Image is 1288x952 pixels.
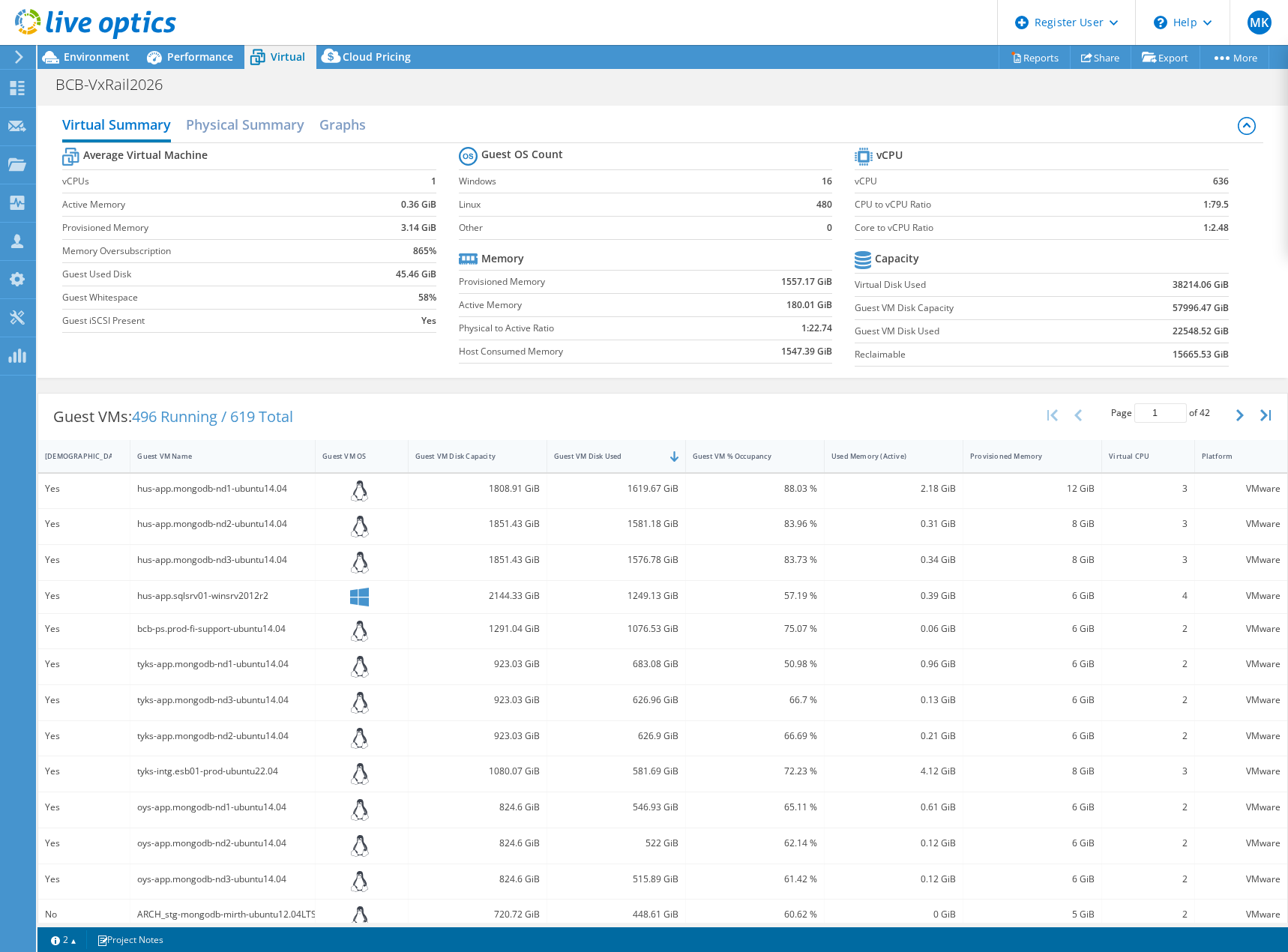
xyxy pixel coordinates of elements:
[1203,197,1229,212] b: 1:79.5
[413,244,436,259] b: 865%
[137,621,308,637] div: bcb-ps.prod-fi-support-ubuntu14.04
[415,516,540,532] div: 1851.43 GiB
[1202,835,1281,852] div: VMware
[1154,16,1167,29] svg: \n
[40,930,87,949] a: 2
[62,313,355,328] label: Guest iSCSI Present
[693,871,817,888] div: 61.42 %
[1202,552,1281,568] div: VMware
[1173,277,1229,292] b: 38214.06 GiB
[167,49,233,64] span: Performance
[418,290,436,305] b: 58%
[855,347,1099,362] label: Reclaimable
[831,656,956,672] div: 0.96 GiB
[970,799,1095,816] div: 6 GiB
[876,148,903,163] b: vCPU
[271,49,305,64] span: Virtual
[86,930,174,949] a: Project Notes
[415,451,522,461] div: Guest VM Disk Capacity
[554,621,678,637] div: 1076.53 GiB
[875,251,919,266] b: Capacity
[693,906,817,923] div: 60.62 %
[137,516,308,532] div: hus-app.mongodb-nd2-ubuntu14.04
[45,799,123,816] div: Yes
[1109,728,1187,744] div: 2
[62,290,355,305] label: Guest Whitespace
[554,588,678,604] div: 1249.13 GiB
[1202,871,1281,888] div: VMware
[1109,552,1187,568] div: 3
[1109,906,1187,923] div: 2
[786,298,832,313] b: 180.01 GiB
[137,728,308,744] div: tyks-app.mongodb-nd2-ubuntu14.04
[1202,451,1263,461] div: Platform
[137,552,308,568] div: hus-app.mongodb-nd3-ubuntu14.04
[855,277,1099,292] label: Virtual Disk Used
[415,588,540,604] div: 2144.33 GiB
[45,656,123,672] div: Yes
[693,621,817,637] div: 75.07 %
[831,621,956,637] div: 0.06 GiB
[970,763,1095,780] div: 8 GiB
[970,871,1095,888] div: 6 GiB
[816,197,832,212] b: 480
[554,835,678,852] div: 522 GiB
[319,109,366,139] h2: Graphs
[831,480,956,497] div: 2.18 GiB
[431,174,436,189] b: 1
[554,763,678,780] div: 581.69 GiB
[64,49,130,64] span: Environment
[481,147,563,162] b: Guest OS Count
[855,197,1143,212] label: CPU to vCPU Ratio
[1200,406,1210,419] span: 42
[83,148,208,163] b: Average Virtual Machine
[1109,451,1169,461] div: Virtual CPU
[1070,46,1131,69] a: Share
[1109,763,1187,780] div: 3
[693,451,799,461] div: Guest VM % Occupancy
[693,588,817,604] div: 57.19 %
[831,516,956,532] div: 0.31 GiB
[1202,692,1281,708] div: VMware
[137,799,308,816] div: oys-app.mongodb-nd1-ubuntu14.04
[999,46,1071,69] a: Reports
[1173,347,1229,362] b: 15665.53 GiB
[822,174,832,189] b: 16
[831,552,956,568] div: 0.34 GiB
[137,656,308,672] div: tyks-app.mongodb-nd1-ubuntu14.04
[62,174,355,189] label: vCPUs
[459,174,783,189] label: Windows
[970,516,1095,532] div: 8 GiB
[855,174,1143,189] label: vCPU
[855,324,1099,339] label: Guest VM Disk Used
[459,220,783,235] label: Other
[62,197,355,212] label: Active Memory
[855,220,1143,235] label: Core to vCPU Ratio
[415,906,540,923] div: 720.72 GiB
[831,692,956,708] div: 0.13 GiB
[970,621,1095,637] div: 6 GiB
[62,267,355,282] label: Guest Used Disk
[1173,324,1229,339] b: 22548.52 GiB
[459,321,715,336] label: Physical to Active Ratio
[693,480,817,497] div: 88.03 %
[554,552,678,568] div: 1576.78 GiB
[481,251,524,266] b: Memory
[970,588,1095,604] div: 6 GiB
[1131,46,1200,69] a: Export
[45,588,123,604] div: Yes
[1109,621,1187,637] div: 2
[62,244,355,259] label: Memory Oversubscription
[38,394,308,440] div: Guest VMs:
[1134,403,1187,423] input: jump to page
[45,906,123,923] div: No
[459,274,715,289] label: Provisioned Memory
[554,480,678,497] div: 1619.67 GiB
[186,109,304,139] h2: Physical Summary
[459,197,783,212] label: Linux
[45,692,123,708] div: Yes
[396,267,436,282] b: 45.46 GiB
[1202,763,1281,780] div: VMware
[415,799,540,816] div: 824.6 GiB
[554,906,678,923] div: 448.61 GiB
